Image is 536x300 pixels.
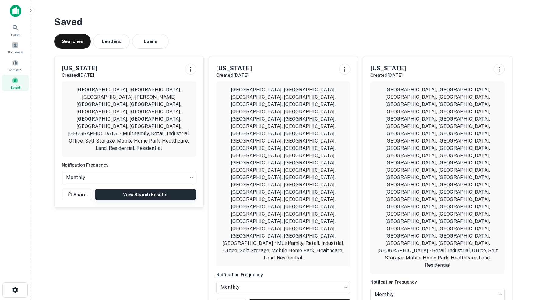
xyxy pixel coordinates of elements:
h3: Saved [54,15,512,29]
p: [GEOGRAPHIC_DATA], [GEOGRAPHIC_DATA], [GEOGRAPHIC_DATA], [PERSON_NAME][GEOGRAPHIC_DATA], [GEOGRAP... [67,86,191,152]
a: Contacts [2,57,29,73]
h5: [US_STATE] [216,64,252,73]
p: [GEOGRAPHIC_DATA], [GEOGRAPHIC_DATA], [GEOGRAPHIC_DATA], [GEOGRAPHIC_DATA], [GEOGRAPHIC_DATA], [G... [375,86,500,269]
h6: Notfication Frequency [216,271,351,278]
p: Created [DATE] [62,72,97,79]
span: Search [10,32,20,37]
h5: [US_STATE] [370,64,406,73]
a: View Search Results [95,189,196,200]
span: Contacts [9,67,21,72]
p: Created [DATE] [216,72,252,79]
button: Share [62,189,92,200]
a: Saved [2,75,29,91]
button: Searches [54,34,91,49]
p: Created [DATE] [370,72,406,79]
button: Lenders [93,34,130,49]
a: Borrowers [2,39,29,56]
img: capitalize-icon.png [10,5,21,17]
p: [GEOGRAPHIC_DATA], [GEOGRAPHIC_DATA], [GEOGRAPHIC_DATA], [GEOGRAPHIC_DATA], [GEOGRAPHIC_DATA], [G... [221,86,346,262]
h5: [US_STATE] [62,64,97,73]
div: Without label [62,169,196,186]
a: Search [2,22,29,38]
h6: Notfication Frequency [62,162,196,168]
h6: Notfication Frequency [370,279,505,285]
iframe: Chat Widget [506,251,536,281]
span: Borrowers [8,50,23,55]
button: Loans [132,34,169,49]
span: Saved [10,85,20,90]
div: Without label [216,279,351,296]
